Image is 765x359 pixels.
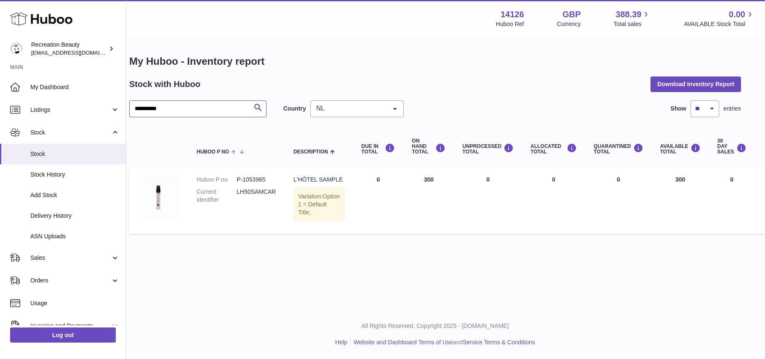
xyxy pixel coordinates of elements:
[237,188,277,204] dd: LH50SAMCAR
[30,106,111,114] span: Listings
[652,167,709,234] td: 300
[30,254,111,262] span: Sales
[403,167,454,234] td: 300
[283,105,306,113] label: Country
[123,322,748,330] p: All Rights Reserved. Copyright 2025 - [DOMAIN_NAME]
[30,212,120,220] span: Delivery History
[30,129,111,137] span: Stock
[530,143,577,155] div: ALLOCATED Total
[298,193,340,216] span: Option 1 = Default Title;
[30,277,111,285] span: Orders
[501,9,524,20] strong: 14126
[138,176,180,219] img: product image
[31,49,124,56] span: [EMAIL_ADDRESS][DOMAIN_NAME]
[709,167,755,234] td: 0
[454,167,522,234] td: 0
[617,176,620,183] span: 0
[613,20,651,28] span: Total sales
[412,138,445,155] div: ON HAND Total
[557,20,581,28] div: Currency
[129,55,741,68] h1: My Huboo - Inventory report
[129,79,200,90] h2: Stock with Huboo
[293,188,344,221] div: Variation:
[10,327,116,343] a: Log out
[30,299,120,307] span: Usage
[197,149,229,155] span: Huboo P no
[562,9,581,20] strong: GBP
[30,232,120,240] span: ASN Uploads
[10,42,23,55] img: barney@recreationbeauty.com
[237,176,277,184] dd: P-1053965
[354,339,453,346] a: Website and Dashboard Terms of Use
[684,20,755,28] span: AVAILABLE Stock Total
[462,143,514,155] div: UNPROCESSED Total
[351,338,535,346] li: and
[30,83,120,91] span: My Dashboard
[660,143,701,155] div: AVAILABLE Total
[463,339,535,346] a: Service Terms & Conditions
[729,9,745,20] span: 0.00
[522,167,585,234] td: 0
[30,150,120,158] span: Stock
[335,339,347,346] a: Help
[293,149,328,155] span: Description
[671,105,686,113] label: Show
[31,41,107,57] div: Recreation Beauty
[594,143,643,155] div: QUARANTINED Total
[197,176,237,184] dt: Huboo P no
[353,167,403,234] td: 0
[613,9,651,28] a: 388.39 Total sales
[496,20,524,28] div: Huboo Ref
[361,143,395,155] div: DUE IN TOTAL
[650,77,741,92] button: Download Inventory Report
[684,9,755,28] a: 0.00 AVAILABLE Stock Total
[30,191,120,199] span: Add Stock
[30,322,111,330] span: Invoicing and Payments
[723,105,741,113] span: entries
[314,104,386,113] span: NL
[197,188,237,204] dt: Current identifier
[616,9,641,20] span: 388.39
[717,138,746,155] div: 30 DAY SALES
[293,176,344,184] div: L'HÔTEL SAMPLE
[30,171,120,179] span: Stock History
